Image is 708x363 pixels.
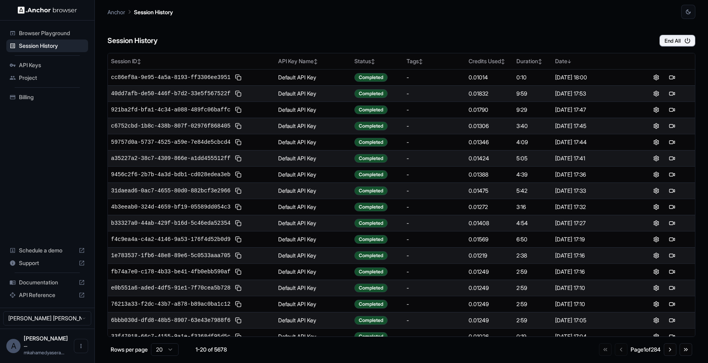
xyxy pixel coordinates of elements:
div: 0:10 [516,73,549,81]
span: 921ba2fd-bfa1-4c34-a088-489fc06baffc [111,106,230,114]
div: Documentation [6,276,88,289]
div: API Keys [6,59,88,71]
div: 0.01346 [469,138,510,146]
div: 0:19 [516,333,549,340]
td: Default API Key [275,231,351,247]
span: a35227a2-38c7-4309-866e-a1dd455512ff [111,154,230,162]
div: - [407,187,462,195]
div: [DATE] 17:05 [555,316,630,324]
div: Project [6,71,88,84]
td: Default API Key [275,263,351,280]
div: Completed [354,332,388,341]
button: Open menu [74,339,88,353]
span: ↕ [371,58,375,64]
div: 4:39 [516,171,549,179]
span: API Reference [19,291,75,299]
div: - [407,316,462,324]
div: 2:59 [516,316,549,324]
div: 0.01249 [469,284,510,292]
td: Default API Key [275,150,351,166]
div: Billing [6,91,88,103]
div: Completed [354,154,388,163]
span: ↓ [567,58,571,64]
div: 5:42 [516,187,549,195]
div: 9:59 [516,90,549,98]
nav: breadcrumb [107,8,173,16]
span: 40dd7afb-de50-446f-b7d2-33e5f567522f [111,90,230,98]
td: Default API Key [275,296,351,312]
span: cc86ef8a-9e95-4a5a-8193-ff3306ee3951 [111,73,230,81]
div: [DATE] 17:44 [555,138,630,146]
td: Default API Key [275,69,351,85]
div: Completed [354,89,388,98]
div: 0.01790 [469,106,510,114]
div: Page 1 of 284 [631,346,661,354]
div: 0.01026 [469,333,510,340]
div: 2:59 [516,284,549,292]
div: - [407,106,462,114]
div: Completed [354,170,388,179]
div: [DATE] 17:36 [555,171,630,179]
span: fb74a7e0-c178-4b33-be41-4fb0ebb590af [111,268,230,276]
div: Status [354,57,401,65]
p: Rows per page [111,346,148,354]
div: - [407,219,462,227]
td: Default API Key [275,215,351,231]
div: Support [6,257,88,269]
div: - [407,90,462,98]
td: Default API Key [275,199,351,215]
div: Browser Playground [6,27,88,39]
span: ↕ [314,58,318,64]
span: 9456c2f6-2b7b-4a3d-bdb1-cd028edea3eb [111,171,230,179]
div: 0.01249 [469,300,510,308]
h6: Session History [107,35,158,47]
div: - [407,171,462,179]
div: Completed [354,284,388,292]
div: - [407,138,462,146]
div: Session ID [111,57,272,65]
div: API Reference [6,289,88,301]
div: [DATE] 17:47 [555,106,630,114]
span: ↕ [501,58,505,64]
div: 0.01249 [469,316,510,324]
td: Default API Key [275,102,351,118]
div: [DATE] 17:19 [555,235,630,243]
td: Default API Key [275,134,351,150]
div: [DATE] 17:04 [555,333,630,340]
span: Ahamed Yaser Arafath MK [24,335,68,348]
div: Completed [354,138,388,147]
div: 5:05 [516,154,549,162]
div: [DATE] 17:41 [555,154,630,162]
div: [DATE] 17:45 [555,122,630,130]
div: Credits Used [469,57,510,65]
div: Completed [354,267,388,276]
span: 76213a33-f2dc-43b7-a878-b89ac0ba1c12 [111,300,230,308]
td: Default API Key [275,166,351,182]
div: Tags [407,57,462,65]
div: Completed [354,235,388,244]
img: Anchor Logo [18,6,77,14]
span: Billing [19,93,85,101]
div: [DATE] 17:33 [555,187,630,195]
td: Default API Key [275,85,351,102]
td: Default API Key [275,328,351,344]
div: 2:59 [516,300,549,308]
div: 0.01219 [469,252,510,260]
div: [DATE] 17:10 [555,300,630,308]
span: Browser Playground [19,29,85,37]
div: Completed [354,105,388,114]
div: - [407,73,462,81]
div: 0.01424 [469,154,510,162]
p: Session History [134,8,173,16]
td: Default API Key [275,247,351,263]
div: Schedule a demo [6,244,88,257]
div: 2:59 [516,268,549,276]
div: - [407,333,462,340]
span: ↕ [419,58,423,64]
span: Support [19,259,75,267]
span: ↕ [538,58,542,64]
div: 0.01569 [469,235,510,243]
div: - [407,154,462,162]
div: 3:16 [516,203,549,211]
div: - [407,300,462,308]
